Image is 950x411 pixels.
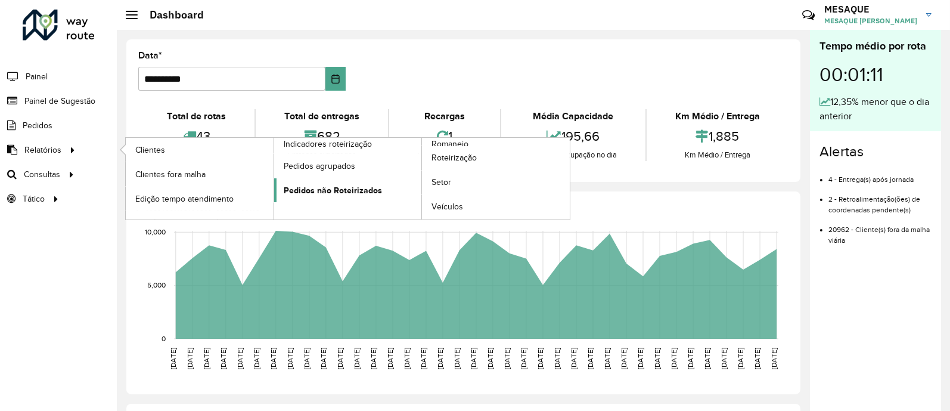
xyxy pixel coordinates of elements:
[650,149,786,161] div: Km Médio / Entrega
[828,165,932,185] li: 4 - Entrega(s) após jornada
[274,178,422,202] a: Pedidos não Roteirizados
[386,348,394,369] text: [DATE]
[753,348,761,369] text: [DATE]
[422,146,570,170] a: Roteirização
[325,67,346,91] button: Choose Date
[504,149,642,161] div: Média de ocupação no dia
[420,348,427,369] text: [DATE]
[392,109,496,123] div: Recargas
[486,348,494,369] text: [DATE]
[23,119,52,132] span: Pedidos
[138,48,162,63] label: Data
[353,348,361,369] text: [DATE]
[620,348,628,369] text: [DATE]
[135,193,234,205] span: Edição tempo atendimento
[422,195,570,219] a: Veículos
[392,123,496,149] div: 1
[819,54,932,95] div: 00:01:11
[650,123,786,149] div: 1,885
[737,348,744,369] text: [DATE]
[720,348,728,369] text: [DATE]
[470,348,477,369] text: [DATE]
[603,348,611,369] text: [DATE]
[586,348,594,369] text: [DATE]
[670,348,678,369] text: [DATE]
[319,348,327,369] text: [DATE]
[370,348,377,369] text: [DATE]
[169,348,177,369] text: [DATE]
[162,335,166,342] text: 0
[219,348,227,369] text: [DATE]
[650,109,786,123] div: Km Médio / Entrega
[431,176,451,188] span: Setor
[431,200,463,213] span: Veículos
[819,38,932,54] div: Tempo médio por rota
[453,348,461,369] text: [DATE]
[259,123,385,149] div: 682
[436,348,444,369] text: [DATE]
[770,348,778,369] text: [DATE]
[431,138,468,150] span: Romaneio
[284,184,382,197] span: Pedidos não Roteirizados
[236,348,244,369] text: [DATE]
[141,109,252,123] div: Total de rotas
[24,144,61,156] span: Relatórios
[135,144,165,156] span: Clientes
[147,282,166,289] text: 5,000
[274,138,570,220] a: Romaneio
[687,348,694,369] text: [DATE]
[536,348,544,369] text: [DATE]
[504,123,642,149] div: 195,66
[138,8,204,21] h2: Dashboard
[553,348,561,369] text: [DATE]
[269,348,277,369] text: [DATE]
[403,348,411,369] text: [DATE]
[520,348,527,369] text: [DATE]
[653,348,661,369] text: [DATE]
[126,162,274,186] a: Clientes fora malha
[431,152,477,164] span: Roteirização
[819,95,932,123] div: 12,35% menor que o dia anterior
[186,348,194,369] text: [DATE]
[828,185,932,215] li: 2 - Retroalimentação(ões) de coordenadas pendente(s)
[23,193,45,205] span: Tático
[336,348,344,369] text: [DATE]
[259,109,385,123] div: Total de entregas
[503,348,511,369] text: [DATE]
[274,154,422,178] a: Pedidos agrupados
[422,171,570,194] a: Setor
[824,16,917,26] span: MESAQUE [PERSON_NAME]
[570,348,578,369] text: [DATE]
[303,348,311,369] text: [DATE]
[703,348,711,369] text: [DATE]
[824,4,917,15] h3: MESAQUE
[145,228,166,236] text: 10,000
[203,348,210,369] text: [DATE]
[126,138,422,220] a: Indicadores roteirização
[819,143,932,160] h4: Alertas
[24,95,95,107] span: Painel de Sugestão
[284,160,355,172] span: Pedidos agrupados
[126,187,274,211] a: Edição tempo atendimento
[135,168,206,181] span: Clientes fora malha
[284,138,372,150] span: Indicadores roteirização
[286,348,294,369] text: [DATE]
[828,215,932,246] li: 20962 - Cliente(s) fora da malha viária
[637,348,644,369] text: [DATE]
[504,109,642,123] div: Média Capacidade
[126,138,274,162] a: Clientes
[253,348,260,369] text: [DATE]
[26,70,48,83] span: Painel
[24,168,60,181] span: Consultas
[796,2,821,28] a: Contato Rápido
[141,123,252,149] div: 43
